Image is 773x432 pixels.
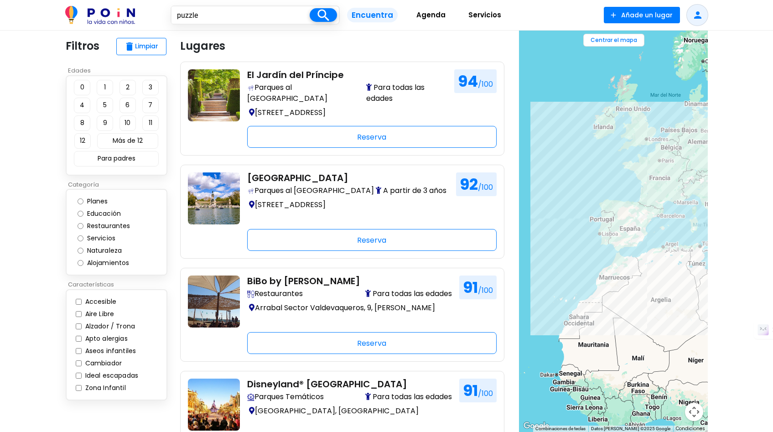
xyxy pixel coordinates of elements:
img: Vive la magia en parques temáticos adaptados para familias. Atracciones por edades, accesos cómod... [247,394,254,401]
h1: 91 [459,276,497,299]
img: bibo-house-tarifa [188,276,240,328]
label: Alzador / Trona [83,322,135,331]
button: Añade un lugar [604,7,680,23]
button: 7 [142,98,159,113]
span: Datos [PERSON_NAME] ©2025 Google [591,426,670,431]
p: Lugares [180,38,225,54]
img: que-ver-con-ninos-en-paris-disneyland [188,379,240,431]
label: Servicios [85,234,125,243]
span: /100 [478,182,493,193]
label: Educación [85,209,130,219]
span: Para todas las edades [366,82,447,104]
button: Para padres [74,151,159,167]
h2: [GEOGRAPHIC_DATA] [247,172,449,183]
label: Planes [85,197,117,206]
label: Apto alergias [83,334,128,344]
img: Encuentra en POiN los mejores lugares al aire libre para ir con niños valorados por familias real... [247,84,254,92]
label: Restaurantes [85,221,140,231]
p: Edades [66,66,173,75]
img: Google [521,420,551,432]
img: POiN [65,6,135,24]
p: Arrabal Sector Valdevaqueros, 9, [PERSON_NAME] [247,301,452,314]
a: bibo-house-tarifa BiBo by [PERSON_NAME] Descubre restaurantes family-friendly con zonas infantile... [188,276,497,354]
button: 0 [74,80,90,95]
span: Servicios [464,8,505,22]
button: 6 [119,98,136,113]
a: Abrir esta área en Google Maps (se abre en una ventana nueva) [521,420,551,432]
button: 1 [97,80,113,95]
div: Reserva [247,332,497,354]
span: Encuentra [347,8,398,23]
h2: El Jardín del Príncipe [247,69,447,80]
a: al-aire-libre-con-ninos-en-aranjuez-madrid-paque-el-jardin-del-principe El Jardín del Príncipe En... [188,69,497,148]
i: search [315,7,331,23]
label: Aseos infantiles [83,346,136,356]
span: Parques al [GEOGRAPHIC_DATA] [247,82,365,104]
img: Descubre restaurantes family-friendly con zonas infantiles, tronas, menús para niños y espacios a... [247,291,254,298]
label: Alojamientos [85,258,139,268]
p: Categoría [66,180,173,189]
button: 3 [142,80,159,95]
label: Accesible [83,297,117,307]
label: Cambiador [83,359,122,368]
span: Para todas las edades [365,391,452,402]
h2: BiBo by [PERSON_NAME] [247,276,452,286]
button: 4 [74,98,90,113]
h1: 91 [459,379,497,402]
span: Restaurantes [247,288,303,299]
img: al-aire-libre-con-ninos-en-madrid-parque-de-el-retiro [188,172,240,224]
span: Para todas las edades [365,288,452,299]
a: Servicios [457,4,513,26]
label: Zona Infantil [83,383,126,393]
button: 8 [74,115,90,131]
a: Condiciones [676,425,705,432]
span: A partir de 3 años [376,185,449,196]
p: Filtros [66,38,99,54]
input: ¿Dónde? [171,6,310,24]
span: /100 [478,285,493,296]
img: Encuentra en POiN los mejores lugares al aire libre para ir con niños valorados por familias real... [247,187,254,195]
button: Más de 12 [97,133,158,149]
p: [GEOGRAPHIC_DATA], [GEOGRAPHIC_DATA] [247,404,452,417]
button: Controles de visualización del mapa [685,403,703,421]
p: [STREET_ADDRESS] [247,198,449,211]
button: 10 [119,115,136,131]
label: Aire Libre [83,309,114,319]
button: 2 [119,80,136,95]
a: Encuentra [340,4,405,26]
button: 12 [74,133,91,149]
p: [STREET_ADDRESS] [247,106,447,119]
img: al-aire-libre-con-ninos-en-aranjuez-madrid-paque-el-jardin-del-principe [188,69,240,121]
p: Características [66,280,173,289]
a: Agenda [405,4,457,26]
span: delete [124,41,135,52]
button: Combinaciones de teclas [535,426,586,432]
button: deleteLimpiar [116,38,166,55]
span: Parques Temáticos [247,391,324,402]
label: Naturaleza [85,246,131,255]
div: Reserva [247,126,497,148]
h1: 94 [454,69,497,93]
button: Centrar el mapa [583,34,644,47]
button: 11 [142,115,159,131]
h2: Disneyland® [GEOGRAPHIC_DATA] [247,379,452,390]
button: 5 [97,98,113,113]
span: Parques al [GEOGRAPHIC_DATA] [247,185,374,196]
button: 9 [97,115,113,131]
span: /100 [478,79,493,89]
span: /100 [478,388,493,399]
div: Reserva [247,229,497,251]
label: Ideal escapadas [83,371,139,380]
h1: 92 [456,172,497,196]
a: al-aire-libre-con-ninos-en-madrid-parque-de-el-retiro [GEOGRAPHIC_DATA] Encuentra en POiN los mej... [188,172,497,251]
span: Agenda [412,8,450,22]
